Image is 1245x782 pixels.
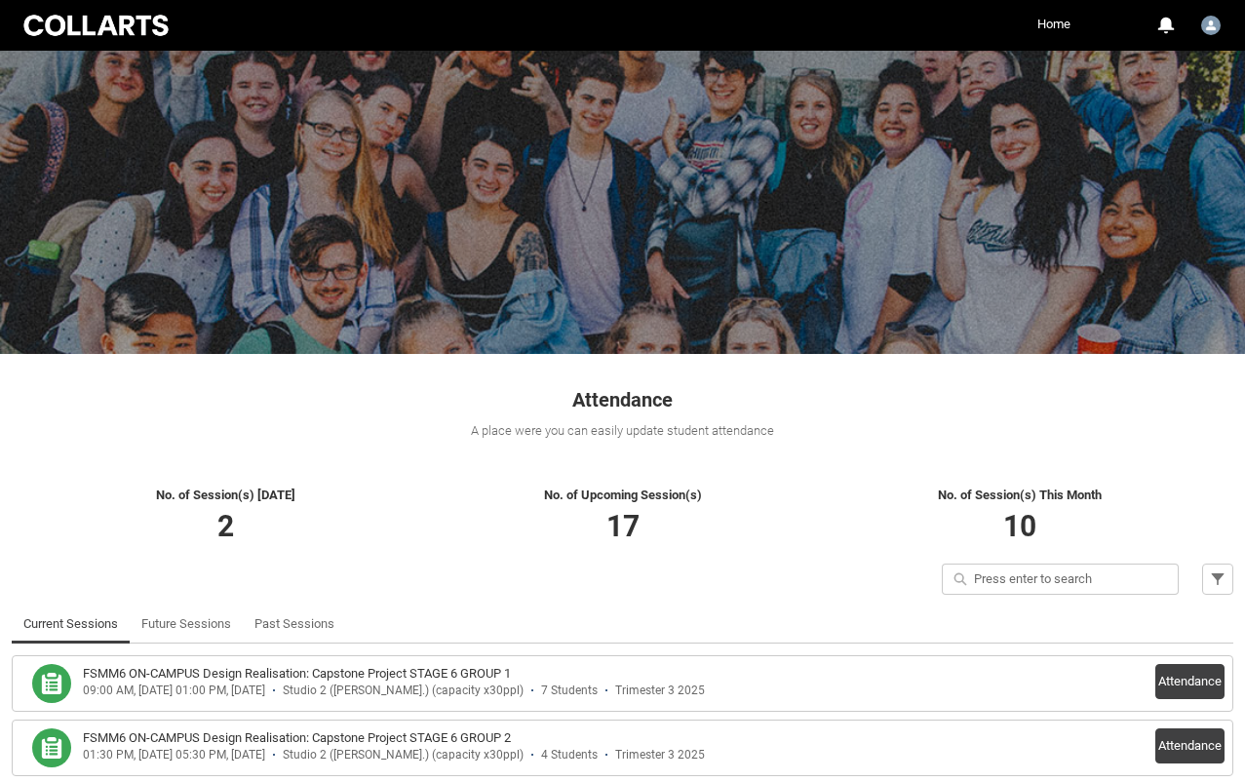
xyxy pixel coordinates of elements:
[217,509,234,543] span: 2
[283,748,524,762] div: Studio 2 ([PERSON_NAME].) (capacity x30ppl)
[938,488,1102,502] span: No. of Session(s) This Month
[1003,509,1036,543] span: 10
[606,509,640,543] span: 17
[83,664,511,684] h3: FSMM6 ON-CAMPUS Design Realisation: Capstone Project STAGE 6 GROUP 1
[1201,16,1221,35] img: User16602840284206513278
[23,605,118,644] a: Current Sessions
[615,684,705,698] div: Trimester 3 2025
[83,748,265,762] div: 01:30 PM, [DATE] 05:30 PM, [DATE]
[1202,564,1233,595] button: Filter
[1155,728,1225,763] button: Attendance
[130,605,243,644] li: Future Sessions
[141,605,231,644] a: Future Sessions
[541,748,598,762] div: 4 Students
[942,564,1179,595] input: Press enter to search
[615,748,705,762] div: Trimester 3 2025
[254,605,334,644] a: Past Sessions
[1155,664,1225,699] button: Attendance
[1196,8,1226,39] button: User Profile User16602840284206513278
[83,684,265,698] div: 09:00 AM, [DATE] 01:00 PM, [DATE]
[243,605,346,644] li: Past Sessions
[156,488,295,502] span: No. of Session(s) [DATE]
[83,728,511,748] h3: FSMM6 ON-CAMPUS Design Realisation: Capstone Project STAGE 6 GROUP 2
[12,605,130,644] li: Current Sessions
[1032,10,1075,39] a: Home
[544,488,702,502] span: No. of Upcoming Session(s)
[572,388,673,411] span: Attendance
[541,684,598,698] div: 7 Students
[283,684,524,698] div: Studio 2 ([PERSON_NAME].) (capacity x30ppl)
[12,421,1233,441] div: A place were you can easily update student attendance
